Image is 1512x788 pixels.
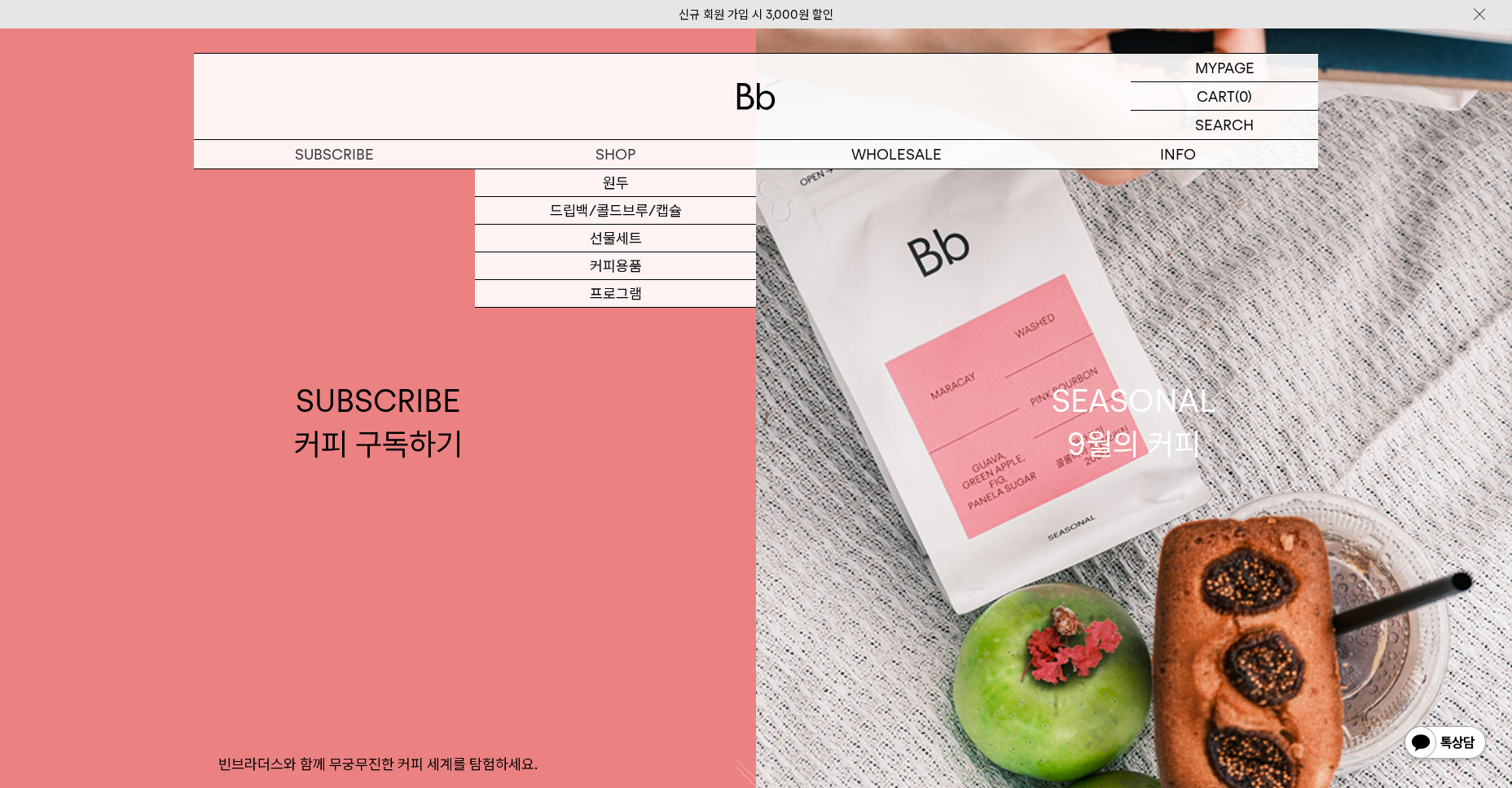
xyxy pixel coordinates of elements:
img: 카카오톡 채널 1:1 채팅 버튼 [1403,725,1488,764]
a: 드립백/콜드브루/캡슐 [475,197,756,225]
p: INFO [1037,140,1318,169]
a: SUBSCRIBE [194,140,475,169]
p: WHOLESALE [756,140,1037,169]
p: (0) [1235,82,1252,110]
a: 선물세트 [475,225,756,252]
img: 로고 [736,83,776,110]
p: CART [1197,82,1235,110]
a: CART (0) [1131,82,1318,111]
div: SEASONAL 9월의 커피 [1052,379,1216,466]
a: 신규 회원 가입 시 3,000원 할인 [679,7,833,22]
a: MYPAGE [1131,54,1318,82]
a: 커피용품 [475,252,756,280]
a: 프로그램 [475,280,756,308]
div: SUBSCRIBE 커피 구독하기 [294,379,463,466]
a: 원두 [475,169,756,197]
p: MYPAGE [1195,54,1255,81]
a: SHOP [475,140,756,169]
p: SEARCH [1195,111,1254,139]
